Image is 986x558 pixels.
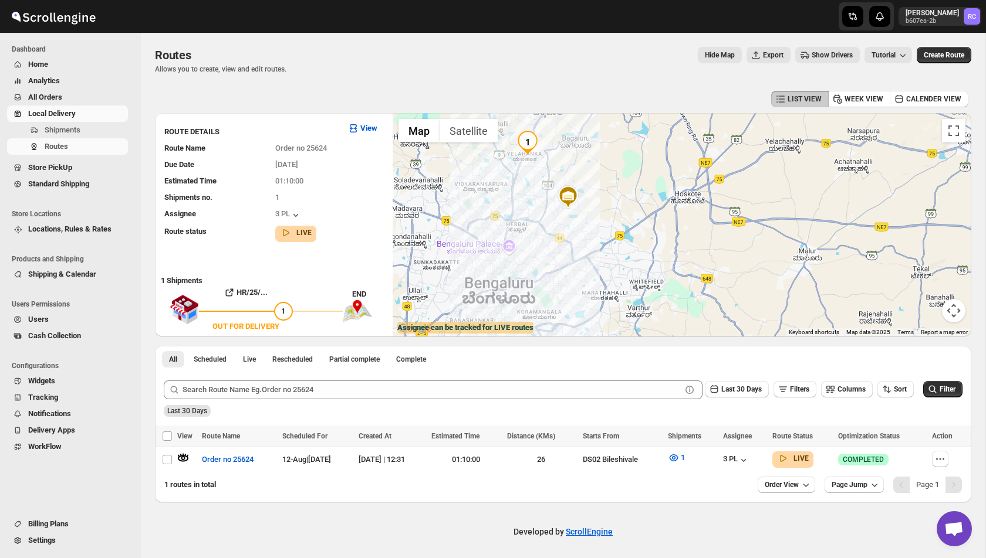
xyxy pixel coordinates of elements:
button: 3 PL [275,209,302,221]
button: Shipping & Calendar [7,266,128,283]
b: 1 Shipments [155,270,202,285]
span: Assignee [164,209,196,218]
span: Optimization Status [838,432,900,440]
button: Keyboard shortcuts [789,328,839,336]
img: Google [396,321,434,336]
button: Billing Plans [7,516,128,532]
button: Locations, Rules & Rates [7,221,128,237]
div: 1 [516,131,539,154]
button: 1 [661,448,692,467]
span: Assignee [723,432,752,440]
span: Filters [790,385,809,393]
span: 1 routes in total [164,480,216,489]
span: Create Route [924,50,964,60]
span: Show Drivers [812,50,853,60]
span: Dashboard [12,45,133,54]
text: RC [968,13,976,21]
button: All routes [162,351,184,368]
span: Configurations [12,361,133,370]
span: Billing Plans [28,519,69,528]
span: Analytics [28,76,60,85]
span: Last 30 Days [721,385,762,393]
span: CALENDER VIEW [906,94,961,104]
span: Complete [396,355,426,364]
div: OUT FOR DELIVERY [212,321,279,332]
span: WEEK VIEW [845,94,883,104]
button: Toggle fullscreen view [942,119,965,142]
button: CALENDER VIEW [890,91,968,107]
span: Route Name [164,144,205,152]
button: Widgets [7,373,128,389]
button: Show street map [399,119,440,142]
input: Search Route Name Eg.Order no 25624 [183,380,681,399]
span: Rescheduled [272,355,313,364]
button: WEEK VIEW [828,91,890,107]
button: Tutorial [865,47,912,63]
button: All Orders [7,89,128,106]
span: Local Delivery [28,109,76,118]
button: Map action label [698,47,742,63]
span: Route Status [772,432,813,440]
button: Columns [821,381,873,397]
span: 12-Aug | [DATE] [282,455,331,464]
span: Products and Shipping [12,254,133,264]
button: Analytics [7,73,128,89]
span: [DATE] [275,160,298,169]
span: Estimated Time [431,432,480,440]
a: Terms [897,329,914,335]
span: Starts From [583,432,619,440]
span: Export [763,50,784,60]
b: HR/25/... [237,288,268,297]
span: Tracking [28,393,58,402]
span: 1 [681,453,685,462]
button: Tracking [7,389,128,406]
button: LIVE [777,452,809,464]
span: 1 [275,193,279,202]
button: Delivery Apps [7,422,128,438]
button: Home [7,56,128,73]
button: LIST VIEW [771,91,829,107]
span: Shipments [45,125,80,134]
span: Page [916,480,939,489]
span: Hide Map [705,50,735,60]
span: Estimated Time [164,176,217,185]
button: LIVE [280,227,312,239]
span: Cash Collection [28,331,81,340]
span: Users Permissions [12,300,133,309]
button: Create Route [917,47,971,63]
div: [DATE] | 12:31 [359,454,425,465]
span: Route status [164,227,207,236]
span: 1 [281,307,285,315]
button: Cash Collection [7,328,128,344]
span: Notifications [28,409,71,418]
span: Locations, Rules & Rates [28,224,112,233]
span: Order no 25624 [202,454,254,465]
span: Created At [359,432,391,440]
span: Distance (KMs) [507,432,555,440]
button: 3 PL [723,454,749,466]
div: DS02 Bileshivale [583,454,661,465]
span: Page Jump [832,480,867,489]
button: [PERSON_NAME]b607ea-2bRahul Chopra [899,7,981,26]
span: Action [932,432,953,440]
span: Store PickUp [28,163,72,172]
span: Scheduled For [282,432,327,440]
button: HR/25/... [199,283,293,302]
span: Delivery Apps [28,426,75,434]
span: All Orders [28,93,62,101]
b: View [360,124,377,132]
button: Export [747,47,791,63]
span: Home [28,60,48,69]
img: ScrollEngine [9,2,97,31]
button: Map camera controls [942,299,965,322]
span: Partial complete [329,355,380,364]
span: Order View [765,480,799,489]
span: Filter [940,385,955,393]
span: Live [243,355,256,364]
span: Tutorial [872,51,896,59]
span: WorkFlow [28,442,62,451]
span: Shipping & Calendar [28,270,96,278]
span: All [169,355,177,364]
p: [PERSON_NAME] [906,8,959,18]
button: Sort [877,381,914,397]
